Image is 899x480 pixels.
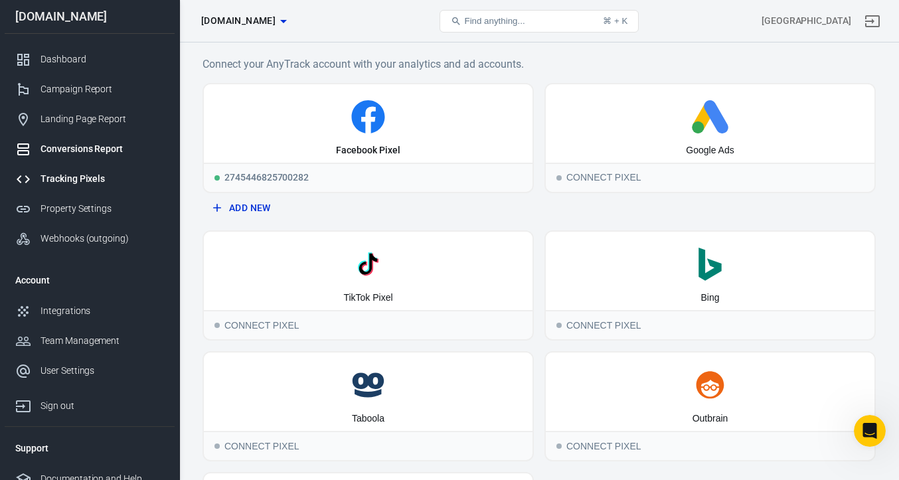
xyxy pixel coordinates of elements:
div: [DOMAIN_NAME] [5,11,175,23]
a: User Settings [5,356,175,386]
button: TikTok PixelConnect PixelConnect Pixel [203,230,534,341]
button: Add New [208,196,529,220]
a: Tracking Pixels [5,164,175,194]
span: Running [214,175,220,181]
a: Integrations [5,296,175,326]
a: Team Management [5,326,175,356]
div: Connect Pixel [546,431,874,460]
div: Taboola [352,412,384,426]
div: Facebook Pixel [336,144,400,157]
div: Integrations [41,304,164,318]
span: Connect Pixel [214,323,220,328]
div: User Settings [41,364,164,378]
a: Landing Page Report [5,104,175,134]
div: Sign out [41,399,164,413]
div: Dashboard [41,52,164,66]
div: Bing [700,291,719,305]
div: Landing Page Report [41,112,164,126]
span: Connect Pixel [214,443,220,449]
li: Support [5,432,175,464]
div: ⌘ + K [603,16,627,26]
button: OutbrainConnect PixelConnect Pixel [544,351,876,461]
a: Conversions Report [5,134,175,164]
button: Find anything...⌘ + K [440,10,639,33]
a: Facebook PixelRunning2745446825700282 [203,83,534,193]
button: Google AdsConnect PixelConnect Pixel [544,83,876,193]
div: Connect Pixel [546,310,874,339]
div: Connect Pixel [204,310,532,339]
h6: Connect your AnyTrack account with your analytics and ad accounts. [203,56,876,72]
a: Webhooks (outgoing) [5,224,175,254]
div: Conversions Report [41,142,164,156]
iframe: Intercom live chat [854,415,886,447]
a: Sign out [5,386,175,421]
div: 2745446825700282 [204,163,532,192]
a: Property Settings [5,194,175,224]
div: Tracking Pixels [41,172,164,186]
span: microbakeryschool.com [201,13,276,29]
a: Sign out [857,5,888,37]
div: Google Ads [686,144,734,157]
span: Connect Pixel [556,443,562,449]
li: Account [5,264,175,296]
span: Find anything... [464,16,525,26]
div: Property Settings [41,202,164,216]
a: Dashboard [5,44,175,74]
div: Campaign Report [41,82,164,96]
a: Campaign Report [5,74,175,104]
div: Account id: TESz9J2d [762,14,851,28]
button: TaboolaConnect PixelConnect Pixel [203,351,534,461]
div: Team Management [41,334,164,348]
div: Connect Pixel [204,431,532,460]
div: Outbrain [693,412,728,426]
span: Connect Pixel [556,323,562,328]
div: TikTok Pixel [343,291,392,305]
div: Webhooks (outgoing) [41,232,164,246]
button: [DOMAIN_NAME] [196,9,291,33]
span: Connect Pixel [556,175,562,181]
button: BingConnect PixelConnect Pixel [544,230,876,341]
div: Connect Pixel [546,163,874,192]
